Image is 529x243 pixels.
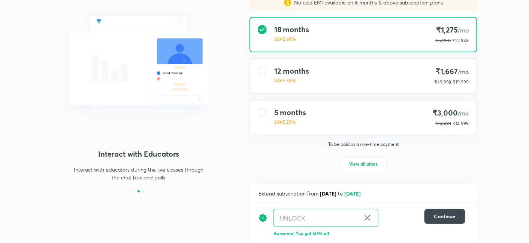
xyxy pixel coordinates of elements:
h4: ₹1,667 [434,67,469,77]
p: ₹49,998 [434,79,451,86]
h4: 12 months [274,67,309,76]
span: [DATE] [344,190,361,197]
span: [DATE] [320,190,336,197]
h4: 5 months [274,108,306,117]
button: Continue [424,209,465,224]
p: ₹37,498 [435,120,451,127]
p: Awesome! You got 60% off [273,230,465,237]
img: discount [259,209,267,227]
span: ₹22,948 [453,38,469,43]
span: ₹19,999 [453,79,469,85]
span: View all plans [350,160,378,167]
h4: Interact with Educators [52,148,226,160]
p: SAVE 58% [274,77,309,84]
span: ₹14,999 [453,121,469,126]
p: Interact with educators during the live classes through the chat box and polls [73,166,204,181]
p: SAVE 68% [274,36,309,42]
input: Have a referral code? [274,209,360,227]
p: ₹57,370 [435,37,451,44]
p: To be paid as a one-time payment [244,141,483,147]
span: /mo [458,109,469,117]
span: /mo [458,68,469,76]
button: View all plans [340,156,387,171]
span: /mo [458,26,469,34]
span: Extend subscription from to [259,190,362,197]
h4: ₹1,275 [435,25,469,35]
h4: 18 months [274,25,309,34]
span: Continue [434,213,456,220]
p: SAVE 25% [274,119,306,125]
h4: ₹3,000 [433,108,469,118]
